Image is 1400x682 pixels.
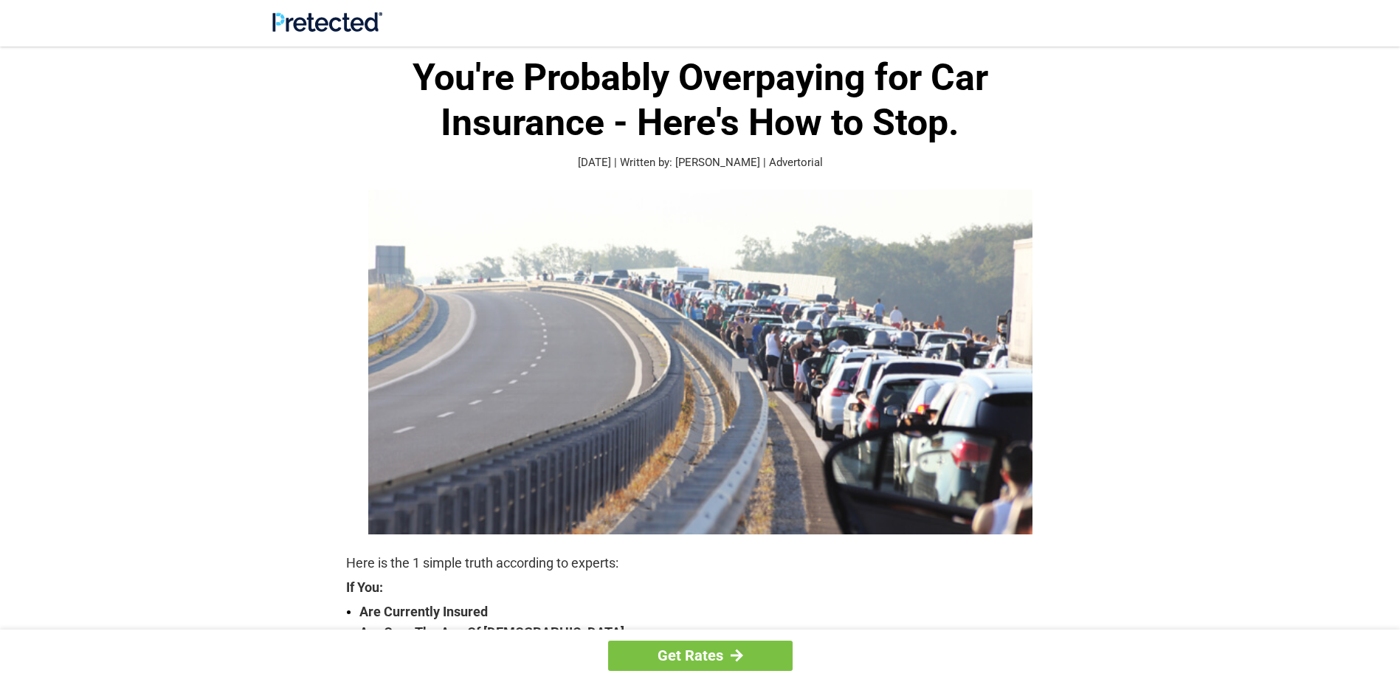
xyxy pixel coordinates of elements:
[359,602,1055,622] strong: Are Currently Insured
[272,21,382,35] a: Site Logo
[346,55,1055,145] h1: You're Probably Overpaying for Car Insurance - Here's How to Stop.
[346,553,1055,573] p: Here is the 1 simple truth according to experts:
[608,641,793,671] a: Get Rates
[272,12,382,32] img: Site Logo
[346,154,1055,171] p: [DATE] | Written by: [PERSON_NAME] | Advertorial
[359,622,1055,643] strong: Are Over The Age Of [DEMOGRAPHIC_DATA]
[346,581,1055,594] strong: If You:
